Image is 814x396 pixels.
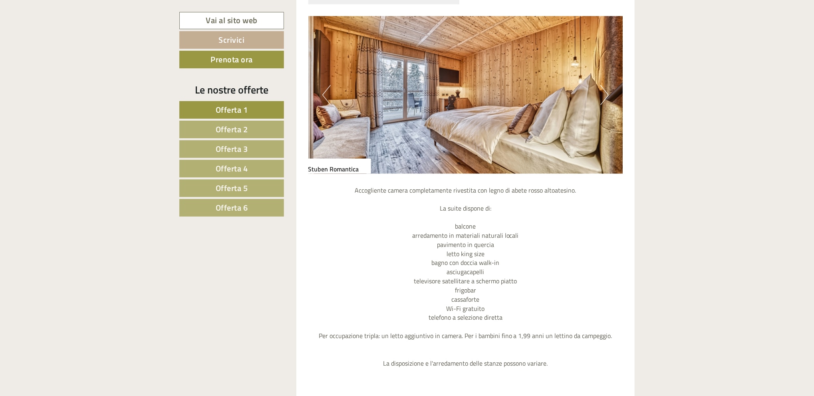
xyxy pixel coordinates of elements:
[216,143,248,155] span: Offerta 3
[179,12,284,29] a: Vai al sito web
[308,16,623,174] img: image
[216,182,248,194] span: Offerta 5
[216,103,248,116] span: Offerta 1
[216,201,248,214] span: Offerta 6
[179,31,284,49] a: Scrivici
[322,85,331,105] button: Previous
[179,51,284,68] a: Prenota ora
[308,159,371,174] div: Stuben Romantica
[600,85,609,105] button: Next
[308,186,623,368] p: Accogliente camera completamente rivestita con legno di abete rosso altoatesino. La suite dispone...
[216,123,248,135] span: Offerta 2
[179,82,284,97] div: Le nostre offerte
[216,162,248,175] span: Offerta 4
